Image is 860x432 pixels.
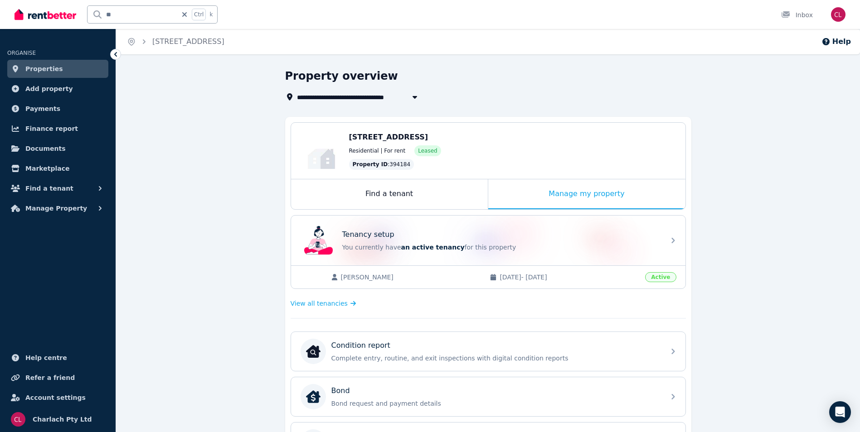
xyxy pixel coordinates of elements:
span: Active [645,272,676,282]
a: Documents [7,139,108,158]
p: Complete entry, routine, and exit inspections with digital condition reports [331,354,660,363]
img: Charlach Pty Ltd [11,412,25,427]
span: [DATE] - [DATE] [500,273,640,282]
a: Payments [7,100,108,118]
div: Find a tenant [291,179,488,209]
nav: Breadcrumb [116,29,235,54]
p: Condition report [331,340,390,351]
span: ORGANISE [7,50,36,56]
a: Refer a friend [7,369,108,387]
div: Open Intercom Messenger [829,401,851,423]
img: Tenancy setup [304,226,333,255]
span: [PERSON_NAME] [341,273,481,282]
a: Tenancy setupTenancy setupYou currently havean active tenancyfor this property [291,216,685,265]
span: Residential | For rent [349,147,406,154]
span: Properties [25,63,63,74]
span: an active tenancy [401,244,465,251]
span: Finance report [25,123,78,134]
span: Documents [25,143,66,154]
span: Ctrl [192,9,206,20]
button: Find a tenant [7,179,108,197]
img: Bond [306,389,321,404]
p: Bond request and payment details [331,399,660,408]
a: Help centre [7,349,108,367]
div: : 394184 [349,159,414,170]
span: View all tenancies [291,299,348,308]
span: Add property [25,83,73,94]
span: Account settings [25,392,86,403]
span: Refer a friend [25,372,75,383]
span: k [209,11,213,18]
img: Charlach Pty Ltd [831,7,845,22]
a: Condition reportCondition reportComplete entry, routine, and exit inspections with digital condit... [291,332,685,371]
h1: Property overview [285,69,398,83]
button: Manage Property [7,199,108,217]
div: Manage my property [488,179,685,209]
span: Find a tenant [25,183,73,194]
a: Marketplace [7,159,108,178]
span: [STREET_ADDRESS] [349,133,428,141]
span: Manage Property [25,203,87,214]
a: Finance report [7,120,108,138]
img: RentBetter [15,8,76,21]
span: Charlach Pty Ltd [33,414,92,425]
img: Condition report [306,344,321,359]
p: You currently have for this property [342,243,660,252]
a: BondBondBond request and payment details [291,377,685,416]
a: [STREET_ADDRESS] [152,37,224,46]
a: Account settings [7,389,108,407]
span: Help centre [25,352,67,363]
a: View all tenancies [291,299,356,308]
a: Properties [7,60,108,78]
span: Marketplace [25,163,69,174]
button: Help [821,36,851,47]
p: Bond [331,385,350,396]
p: Tenancy setup [342,229,394,240]
div: Inbox [781,10,813,19]
a: Add property [7,80,108,98]
span: Property ID [353,161,388,168]
span: Leased [418,147,437,154]
span: Payments [25,103,60,114]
